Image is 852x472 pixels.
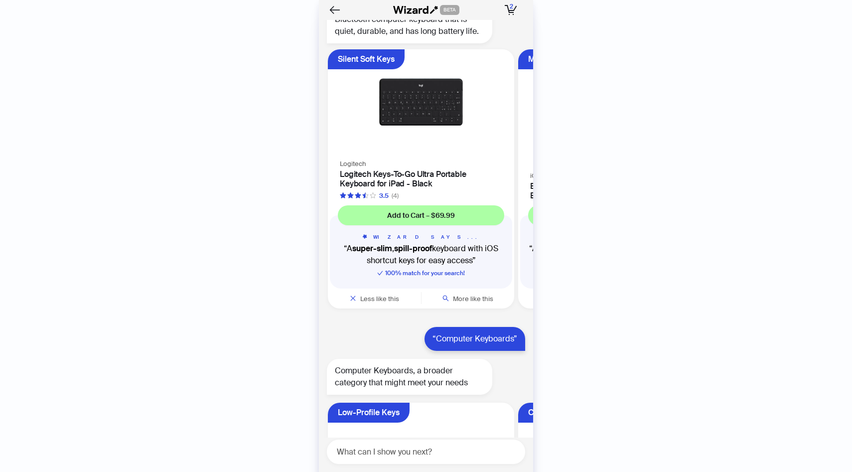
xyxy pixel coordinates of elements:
div: Silent Soft Keys [338,49,395,69]
span: search [442,295,449,302]
q: A keyboard with for seamless switching [528,243,695,267]
div: Computer Keyboards, a broader category that might meet your needs [327,359,492,395]
div: Compact Workspace Design [528,403,634,423]
h4: Logitech Keys-To-Go Ultra Portable Keyboard for iPad - Black [340,169,502,188]
h5: WIZARD SAYS... [528,233,695,241]
div: “Computer Keyboards” [425,327,525,351]
img: Logitech Keys-To-Go Ultra Portable Keyboard for iPad - Black [334,55,508,152]
button: Back [327,2,343,18]
q: A , keyboard with iOS shortcut keys for easy access [338,243,504,267]
button: Add to Cart – $69.99 [338,205,504,225]
div: (4) [392,191,399,201]
button: Less like this [328,289,421,309]
span: star [362,192,369,199]
div: 3.5 [379,191,389,201]
span: star [370,192,376,199]
span: star [355,192,361,199]
b: spill-proof [394,243,432,254]
span: BETA [440,5,459,15]
span: 100 % match for your search! [377,269,465,277]
button: More like this [422,289,515,309]
span: close [350,295,356,302]
b: super-slim [352,243,392,254]
span: Less like this [360,295,399,303]
span: Add to Cart – $69.99 [387,211,455,220]
div: Low-Profile Keys [338,403,400,423]
div: 3.5 out of 5 stars [340,191,389,201]
div: Multi-Device Switching [528,49,613,69]
span: Logitech [340,159,366,168]
span: check [377,270,383,276]
span: iClever [530,171,551,180]
span: star [347,192,354,199]
span: star [340,192,346,199]
img: BK10 Bluetooth Keyboard, Wireless Bluetooth Keyboard, Rechargeable Bluetooth 5.1 Multi Device Key... [524,55,699,163]
h4: BK10 Bluetooth Keyboard, Wireless Bluetooth Keyboard, Rechargeable Bluetooth 5.1 Multi Device Key... [530,181,693,200]
span: More like this [453,295,493,303]
h5: WIZARD SAYS... [338,233,504,241]
span: 2 [510,2,513,10]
